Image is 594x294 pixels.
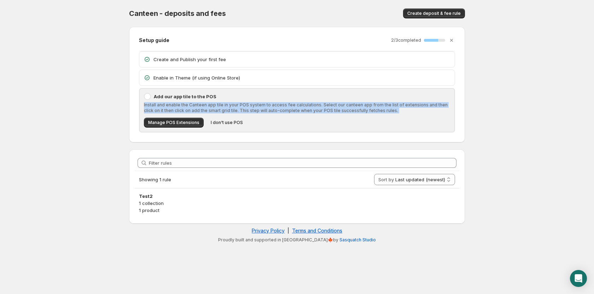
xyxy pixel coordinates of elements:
p: 1 collection [139,200,455,207]
p: Proudly built and supported in [GEOGRAPHIC_DATA]🍁by [133,237,461,243]
span: Manage POS Extensions [148,120,199,125]
input: Filter rules [149,158,456,168]
span: Showing 1 rule [139,177,171,182]
a: Privacy Policy [252,228,285,234]
p: 2 / 3 completed [391,37,421,43]
span: Canteen - deposits and fees [129,9,226,18]
p: 1 product [139,207,455,214]
h3: Test2 [139,193,455,200]
p: Create and Publish your first fee [153,56,450,63]
p: Enable in Theme (if using Online Store) [153,74,450,81]
span: | [287,228,289,234]
button: Dismiss setup guide [447,35,456,45]
button: Create deposit & fee rule [403,8,465,18]
span: Create deposit & fee rule [407,11,461,16]
div: Open Intercom Messenger [570,270,587,287]
span: I don't use POS [211,120,243,125]
a: Sasquatch Studio [339,237,376,242]
button: I don't use POS [206,118,247,128]
h2: Setup guide [139,37,169,44]
a: Terms and Conditions [292,228,342,234]
button: Manage POS Extensions [144,118,204,128]
p: Add our app tile to the POS [154,93,450,100]
p: Install and enable the Canteen app tile in your POS system to access fee calculations. Select our... [144,102,450,113]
